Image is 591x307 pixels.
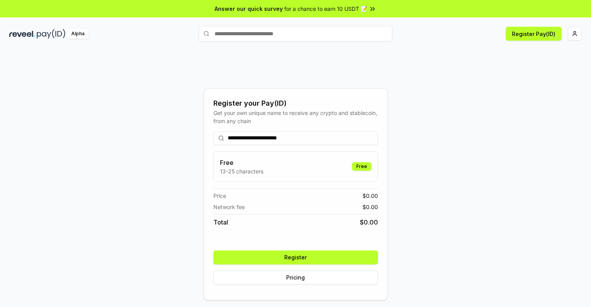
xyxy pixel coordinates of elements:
[352,162,371,171] div: Free
[220,158,263,167] h3: Free
[213,98,378,109] div: Register your Pay(ID)
[215,5,283,13] span: Answer our quick survey
[220,167,263,175] p: 13-25 characters
[284,5,367,13] span: for a chance to earn 10 USDT 📝
[363,203,378,211] span: $ 0.00
[213,250,378,264] button: Register
[67,29,89,39] div: Alpha
[213,192,226,200] span: Price
[37,29,65,39] img: pay_id
[9,29,35,39] img: reveel_dark
[213,109,378,125] div: Get your own unique name to receive any crypto and stablecoin, from any chain
[363,192,378,200] span: $ 0.00
[213,271,378,285] button: Pricing
[360,218,378,227] span: $ 0.00
[506,27,562,41] button: Register Pay(ID)
[213,203,245,211] span: Network fee
[213,218,228,227] span: Total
